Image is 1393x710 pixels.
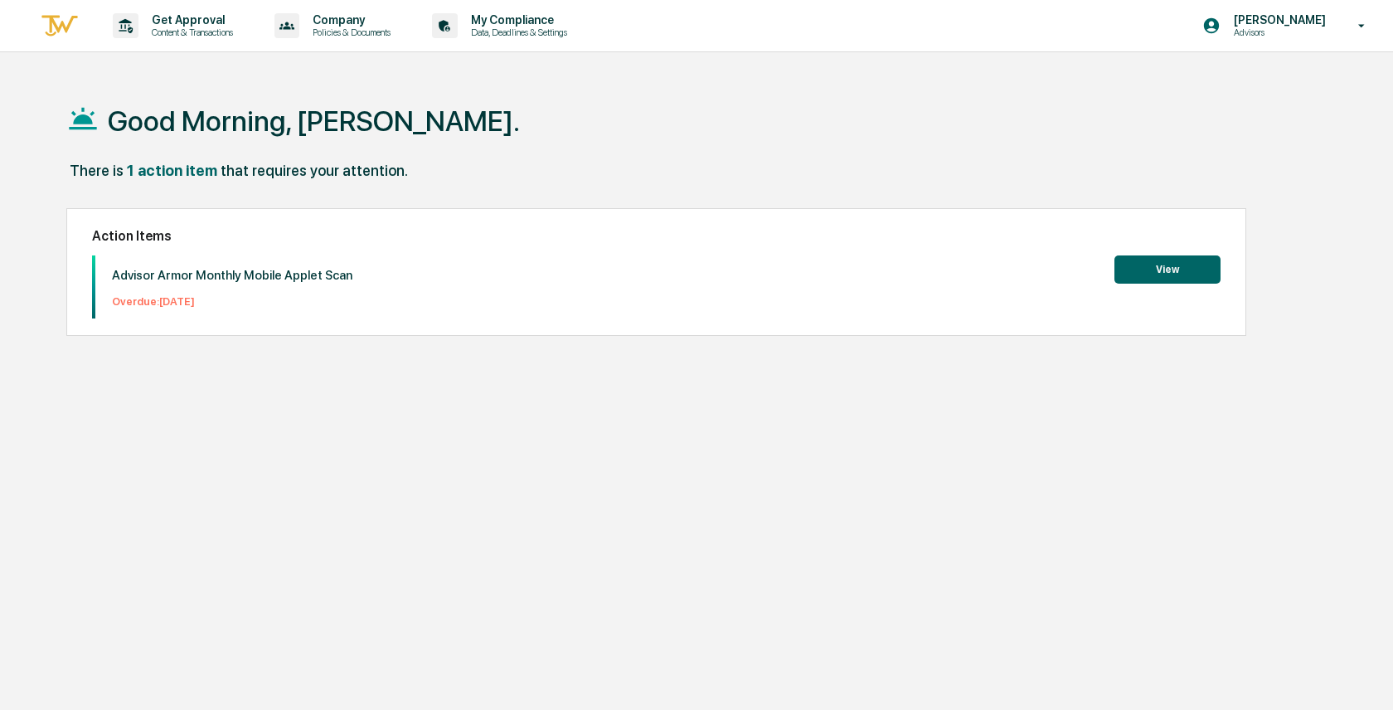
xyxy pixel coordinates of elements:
p: [PERSON_NAME] [1221,13,1334,27]
button: View [1114,255,1221,284]
p: Advisors [1221,27,1334,38]
h2: Action Items [92,228,1221,244]
div: that requires your attention. [221,162,408,179]
h1: Good Morning, [PERSON_NAME]. [108,105,520,138]
div: 1 action item [127,162,217,179]
p: My Compliance [458,13,575,27]
p: Policies & Documents [299,27,399,38]
p: Content & Transactions [138,27,241,38]
div: There is [70,162,124,179]
a: View [1114,260,1221,276]
p: Advisor Armor Monthly Mobile Applet Scan [112,268,352,283]
img: logo [40,12,80,40]
p: Company [299,13,399,27]
p: Overdue: [DATE] [112,295,352,308]
p: Data, Deadlines & Settings [458,27,575,38]
p: Get Approval [138,13,241,27]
